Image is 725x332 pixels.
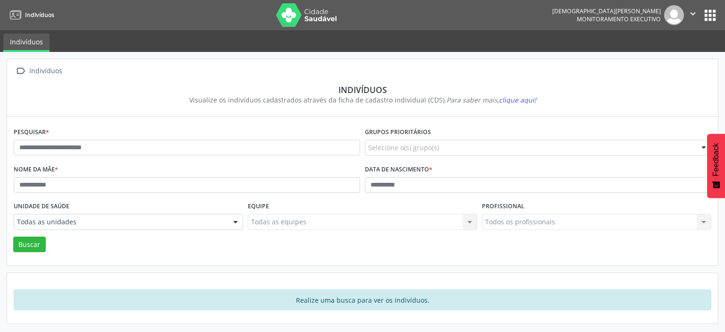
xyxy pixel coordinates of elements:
[248,199,269,214] label: Equipe
[27,64,64,78] div: Indivíduos
[14,64,27,78] i: 
[664,5,684,25] img: img
[14,199,69,214] label: Unidade de saúde
[365,162,432,177] label: Data de nascimento
[552,7,661,15] div: [DEMOGRAPHIC_DATA][PERSON_NAME]
[14,125,49,140] label: Pesquisar
[20,95,705,105] div: Visualize os indivíduos cadastrados através da ficha de cadastro individual (CDS).
[684,5,702,25] button: 
[3,34,50,52] a: Indivíduos
[13,237,46,253] button: Buscar
[25,11,54,19] span: Indivíduos
[447,95,536,104] i: Para saber mais,
[368,143,439,153] span: Selecione o(s) grupo(s)
[14,64,64,78] a:  Indivíduos
[702,7,718,24] button: apps
[17,217,224,227] span: Todas as unidades
[577,15,661,23] span: Monitoramento Executivo
[688,9,698,19] i: 
[365,125,431,140] label: Grupos prioritários
[707,134,725,198] button: Feedback - Mostrar pesquisa
[14,162,58,177] label: Nome da mãe
[7,7,54,23] a: Indivíduos
[482,199,524,214] label: Profissional
[14,289,711,310] div: Realize uma busca para ver os indivíduos.
[20,85,705,95] div: Indivíduos
[712,143,720,176] span: Feedback
[499,95,536,104] span: clique aqui!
